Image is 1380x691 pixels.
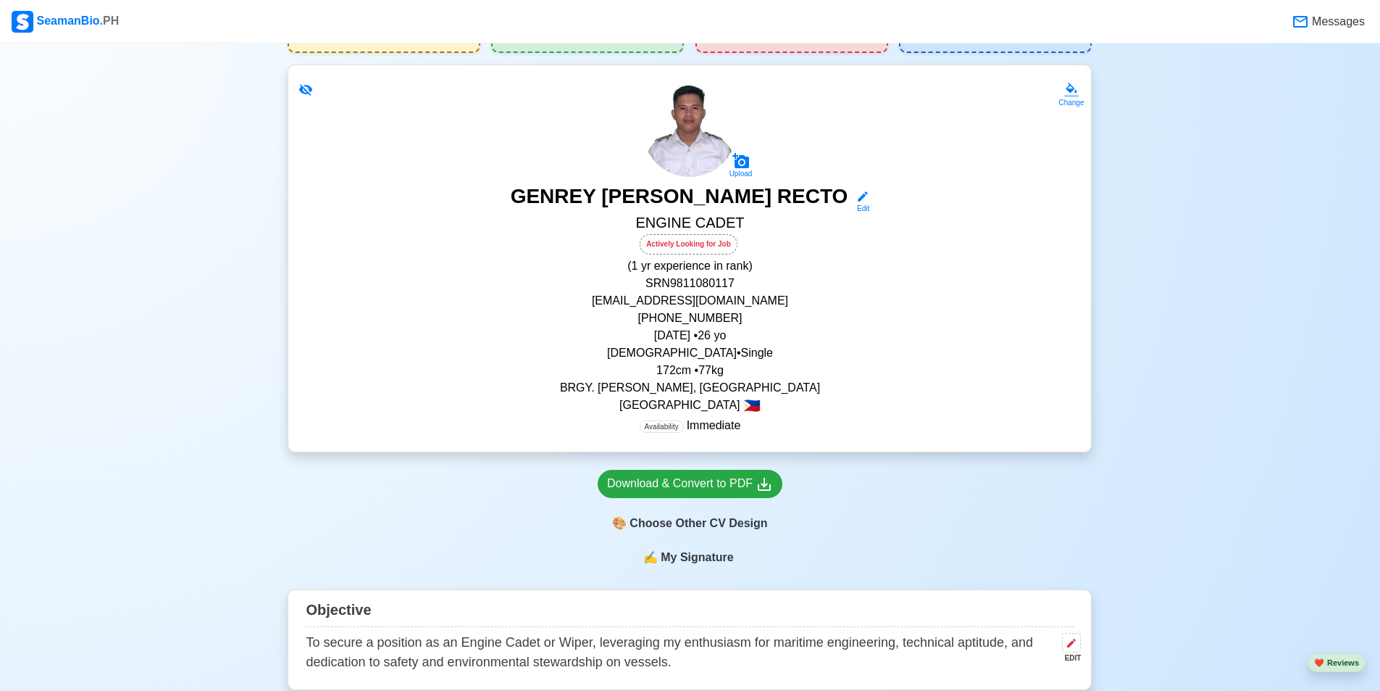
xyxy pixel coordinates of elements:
p: Immediate [640,417,741,434]
span: .PH [100,15,120,27]
span: 🇵🇭 [743,399,761,413]
div: Objective [306,596,1074,627]
p: SRN 9811080117 [306,275,1074,292]
div: Actively Looking for Job [640,234,737,255]
div: Download & Convert to PDF [607,475,773,493]
button: heartReviews [1308,653,1366,673]
p: [DATE] • 26 yo [306,327,1074,344]
div: SeamanBio [12,11,119,33]
img: Logo [12,11,33,33]
span: Availability [640,421,684,433]
h3: GENREY [PERSON_NAME] RECTO [511,184,848,214]
div: Choose Other CV Design [598,510,782,537]
h5: ENGINE CADET [306,214,1074,234]
div: EDIT [1056,653,1081,663]
div: Upload [729,170,753,178]
div: Change [1058,97,1084,108]
div: Edit [850,203,869,214]
a: Download & Convert to PDF [598,470,782,498]
p: [GEOGRAPHIC_DATA] [306,397,1074,414]
p: (1 yr experience in rank) [306,257,1074,275]
span: paint [612,515,627,532]
span: heart [1314,658,1324,667]
p: [PHONE_NUMBER] [306,310,1074,327]
span: Messages [1309,13,1365,30]
span: sign [643,549,658,566]
p: [EMAIL_ADDRESS][DOMAIN_NAME] [306,292,1074,310]
p: BRGY. [PERSON_NAME], [GEOGRAPHIC_DATA] [306,379,1074,397]
p: 172 cm • 77 kg [306,362,1074,379]
p: [DEMOGRAPHIC_DATA] • Single [306,344,1074,362]
p: To secure a position as an Engine Cadet or Wiper, leveraging my enthusiasm for maritime engineeri... [306,633,1056,672]
span: My Signature [658,549,736,566]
